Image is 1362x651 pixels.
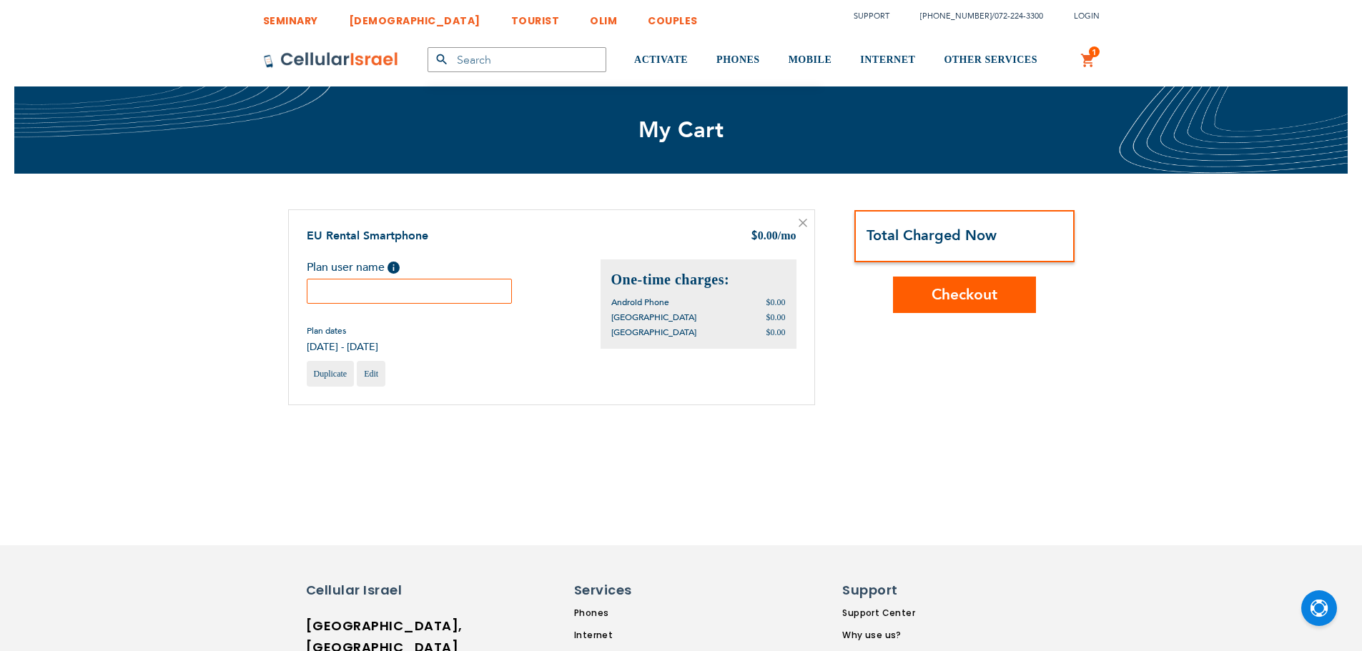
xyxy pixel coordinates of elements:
[995,11,1043,21] a: 072-224-3300
[1080,52,1096,69] a: 1
[789,34,832,87] a: MOBILE
[611,297,669,308] span: Android Phone
[314,369,347,379] span: Duplicate
[860,54,915,65] span: INTERNET
[778,229,796,242] span: /mo
[388,262,400,274] span: Help
[307,325,378,337] span: Plan dates
[854,11,889,21] a: Support
[1092,46,1097,58] span: 1
[920,11,992,21] a: [PHONE_NUMBER]
[634,34,688,87] a: ACTIVATE
[590,4,617,30] a: OLIM
[932,284,997,305] span: Checkout
[766,297,786,307] span: $0.00
[428,47,606,72] input: Search
[574,629,704,642] a: Internet
[860,34,915,87] a: INTERNET
[842,581,927,600] h6: Support
[611,270,786,289] h2: One-time charges:
[867,226,997,245] strong: Total Charged Now
[511,4,560,30] a: TOURIST
[648,4,698,30] a: COUPLES
[349,4,480,30] a: [DEMOGRAPHIC_DATA]
[263,4,318,30] a: SEMINARY
[944,34,1037,87] a: OTHER SERVICES
[751,229,758,245] span: $
[574,581,696,600] h6: Services
[611,327,696,338] span: [GEOGRAPHIC_DATA]
[306,581,428,600] h6: Cellular Israel
[1074,11,1100,21] span: Login
[906,6,1043,26] li: /
[789,54,832,65] span: MOBILE
[944,54,1037,65] span: OTHER SERVICES
[307,228,428,244] a: EU Rental Smartphone
[357,361,385,387] a: Edit
[716,34,760,87] a: PHONES
[766,312,786,322] span: $0.00
[364,369,378,379] span: Edit
[893,277,1036,313] button: Checkout
[716,54,760,65] span: PHONES
[263,51,399,69] img: Cellular Israel Logo
[574,607,704,620] a: Phones
[766,327,786,337] span: $0.00
[751,228,796,245] div: 0.00
[307,259,385,275] span: Plan user name
[842,629,936,642] a: Why use us?
[307,361,355,387] a: Duplicate
[307,340,378,354] span: [DATE] - [DATE]
[638,115,724,145] span: My Cart
[634,54,688,65] span: ACTIVATE
[842,607,936,620] a: Support Center
[611,312,696,323] span: [GEOGRAPHIC_DATA]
